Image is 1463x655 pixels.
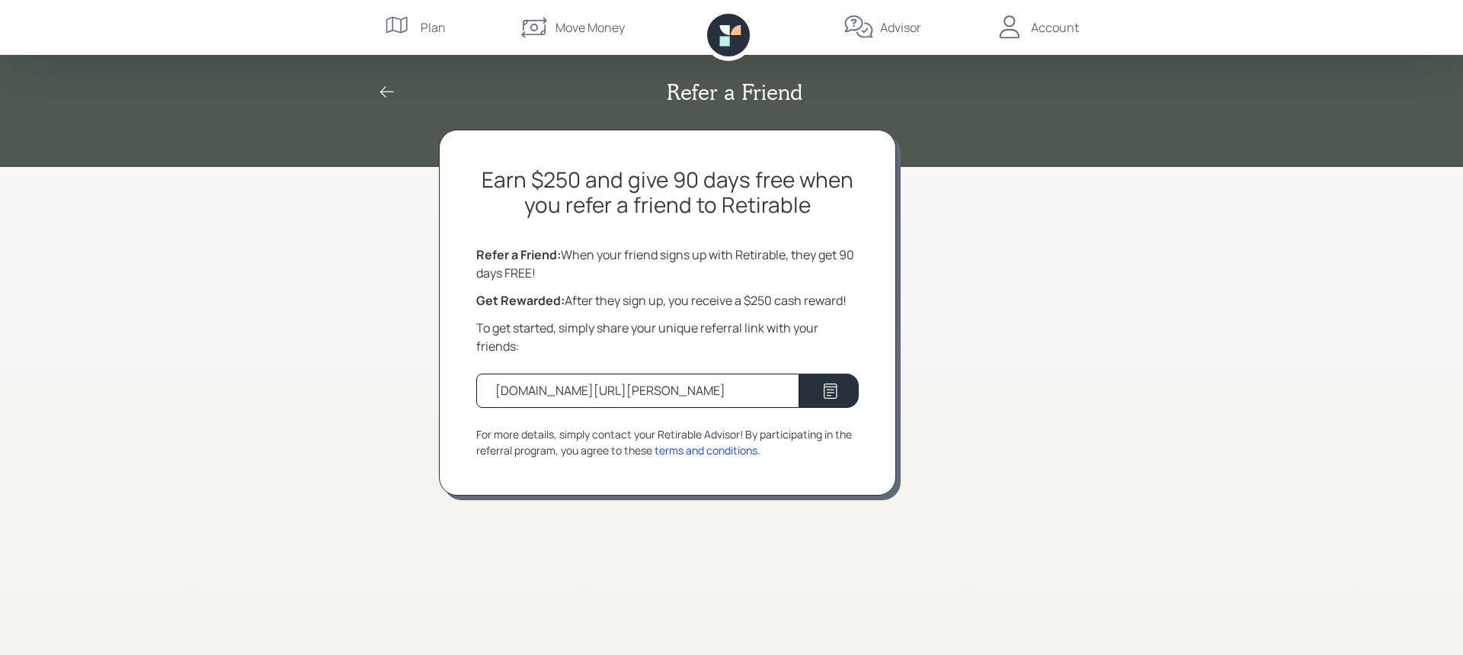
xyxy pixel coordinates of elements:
div: After they sign up, you receive a $250 cash reward! [476,291,859,310]
div: Plan [421,18,446,37]
div: [DOMAIN_NAME][URL][PERSON_NAME] [495,381,725,400]
div: When your friend signs up with Retirable, they get 90 days FREE! [476,246,859,282]
div: Move Money [555,18,625,37]
div: Advisor [880,18,921,37]
div: Account [1031,18,1079,37]
div: To get started, simply share your unique referral link with your friends: [476,319,859,355]
h2: Earn $250 and give 90 days free when you refer a friend to Retirable [476,167,859,218]
h2: Refer a Friend [667,79,802,105]
b: Get Rewarded: [476,292,565,309]
div: terms and conditions [655,442,757,458]
div: For more details, simply contact your Retirable Advisor! By participating in the referral program... [476,426,859,458]
b: Refer a Friend: [476,246,561,263]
